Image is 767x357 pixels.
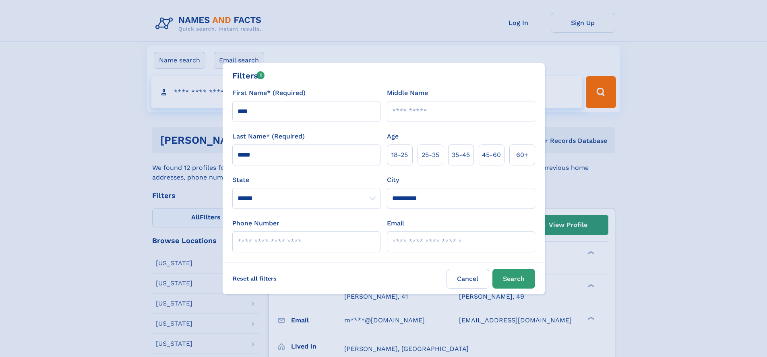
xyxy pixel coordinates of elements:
label: Cancel [447,269,489,289]
label: Phone Number [232,219,279,228]
label: Reset all filters [227,269,282,288]
label: Email [387,219,404,228]
label: City [387,175,399,185]
span: 60+ [516,150,528,160]
span: 45‑60 [482,150,501,160]
label: First Name* (Required) [232,88,306,98]
span: 35‑45 [452,150,470,160]
label: Last Name* (Required) [232,132,305,141]
label: Middle Name [387,88,428,98]
span: 25‑35 [422,150,439,160]
button: Search [492,269,535,289]
span: 18‑25 [391,150,408,160]
div: Filters [232,70,265,82]
label: State [232,175,380,185]
label: Age [387,132,399,141]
